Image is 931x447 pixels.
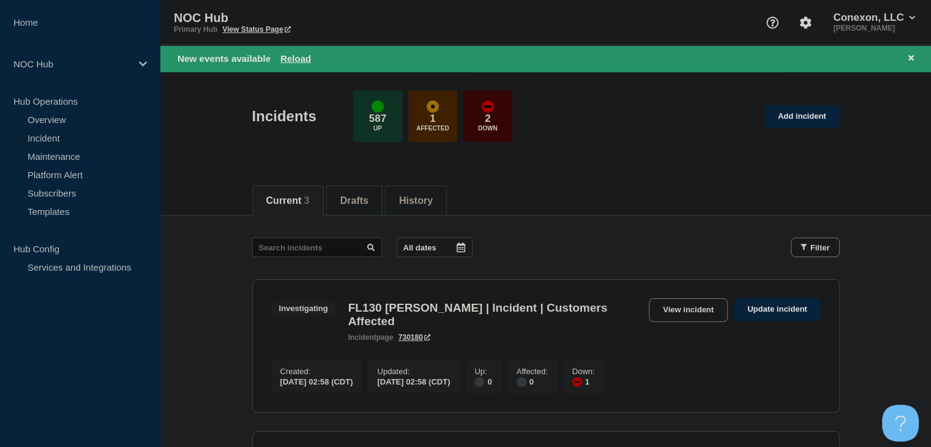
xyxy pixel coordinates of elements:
p: 587 [369,113,386,125]
p: NOC Hub [174,11,419,25]
p: Up [373,125,382,132]
p: Affected : [517,367,548,376]
div: disabled [474,377,484,387]
span: Investigating [271,301,336,315]
p: 2 [485,113,490,125]
div: [DATE] 02:58 (CDT) [377,376,450,386]
div: 0 [474,376,492,387]
a: View incident [649,298,728,322]
button: Current 3 [266,195,310,206]
span: New events available [178,53,271,64]
button: Drafts [340,195,368,206]
button: Conexon, LLC [831,12,918,24]
a: 730180 [398,333,430,342]
p: [PERSON_NAME] [831,24,918,32]
p: NOC Hub [13,59,131,69]
p: page [348,333,394,342]
a: Update incident [734,298,821,321]
a: Add incident [765,105,840,128]
h3: FL130 [PERSON_NAME] | Incident | Customers Affected [348,301,643,328]
button: All dates [397,238,473,257]
div: up [372,100,384,113]
span: incident [348,333,376,342]
div: affected [427,100,439,113]
p: All dates [403,243,436,252]
input: Search incidents [252,238,382,257]
p: 1 [430,113,435,125]
p: Primary Hub [174,25,217,34]
button: History [399,195,433,206]
span: Filter [810,243,830,252]
div: down [572,377,582,387]
button: Filter [791,238,840,257]
span: 3 [304,195,310,206]
div: [DATE] 02:58 (CDT) [280,376,353,386]
button: Account settings [793,10,818,36]
button: Reload [280,53,311,64]
div: 1 [572,376,595,387]
div: disabled [517,377,526,387]
p: Down : [572,367,595,376]
button: Support [760,10,785,36]
a: View Status Page [222,25,290,34]
p: Affected [416,125,449,132]
p: Down [478,125,498,132]
div: 0 [517,376,548,387]
iframe: Help Scout Beacon - Open [882,405,919,441]
p: Updated : [377,367,450,376]
p: Up : [474,367,492,376]
h1: Incidents [252,108,316,125]
div: down [482,100,494,113]
p: Created : [280,367,353,376]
